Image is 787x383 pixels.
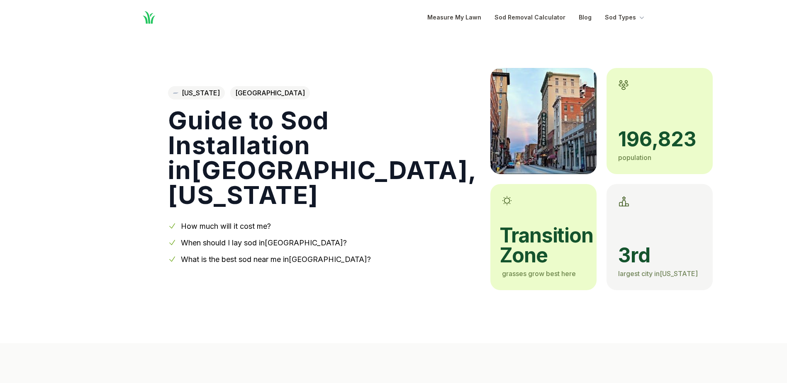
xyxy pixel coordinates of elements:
[499,225,585,265] span: transition zone
[230,86,310,99] span: [GEOGRAPHIC_DATA]
[181,222,271,230] a: How much will it cost me?
[618,269,698,278] span: largest city in [US_STATE]
[181,238,347,247] a: When should I lay sod in[GEOGRAPHIC_DATA]?
[490,68,597,174] img: A picture of Knoxville
[168,108,477,207] h1: Guide to Sod Installation in [GEOGRAPHIC_DATA] , [US_STATE]
[579,12,592,22] a: Blog
[495,12,565,22] a: Sod Removal Calculator
[181,255,371,264] a: What is the best sod near me in[GEOGRAPHIC_DATA]?
[618,245,701,265] span: 3rd
[173,92,178,94] img: Tennessee state outline
[427,12,481,22] a: Measure My Lawn
[502,269,576,278] span: grasses grow best here
[618,153,651,162] span: population
[168,86,225,99] a: [US_STATE]
[605,12,646,22] button: Sod Types
[618,129,701,149] span: 196,823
